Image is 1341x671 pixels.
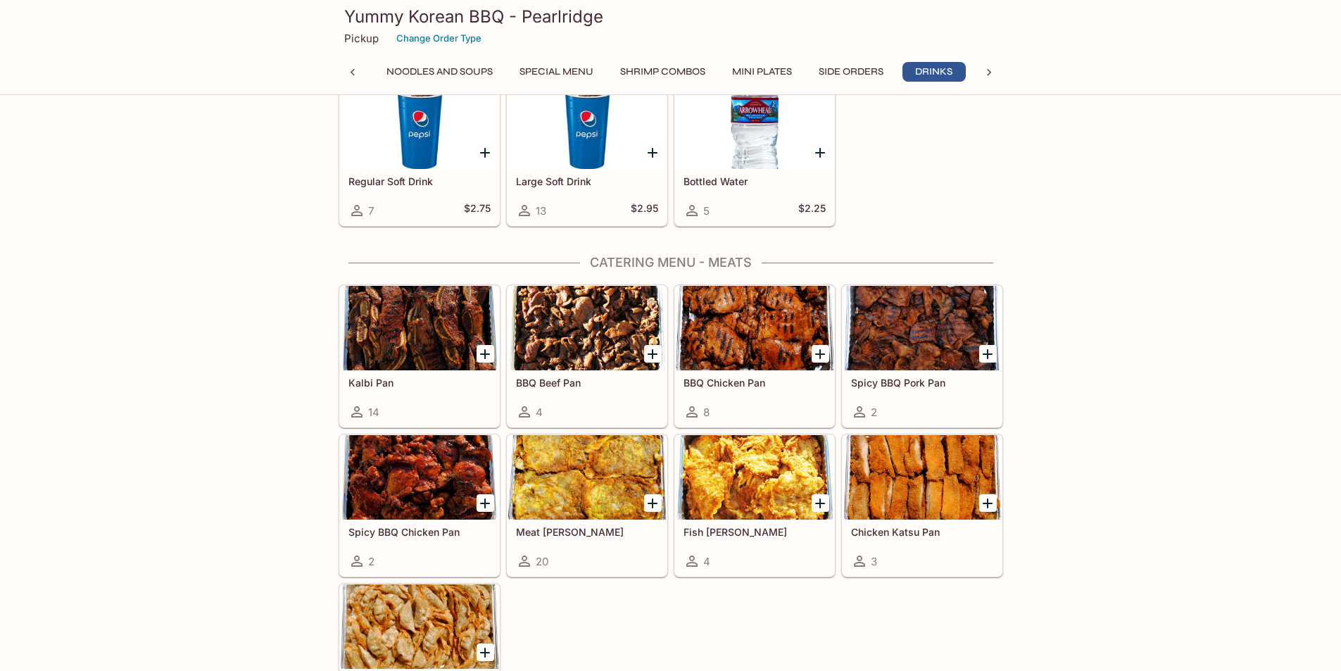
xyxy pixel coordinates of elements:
button: Shrimp Combos [612,62,713,82]
a: Large Soft Drink13$2.95 [507,84,667,226]
p: Pickup [344,32,379,45]
div: Kalbi Pan [340,286,499,370]
h5: Meat [PERSON_NAME] [516,526,658,538]
span: 20 [536,555,548,568]
span: 4 [703,555,710,568]
button: Mini Plates [724,62,800,82]
h4: Catering Menu - Meats [339,255,1003,270]
h5: $2.75 [464,202,491,219]
button: Noodles and Soups [379,62,500,82]
div: Large Soft Drink [508,84,667,169]
div: Fish Jun Pan [675,435,834,520]
h5: BBQ Chicken Pan [684,377,826,389]
h5: Regular Soft Drink [348,175,491,187]
span: 14 [368,406,379,419]
button: Add Fish Jun Pan [812,494,829,512]
button: Drinks [902,62,966,82]
h5: Bottled Water [684,175,826,187]
button: Add Kalbi Pan [477,345,494,363]
span: 13 [536,204,546,218]
span: 3 [871,555,877,568]
h5: Spicy BBQ Chicken Pan [348,526,491,538]
span: 8 [703,406,710,419]
div: BBQ Chicken Pan [675,286,834,370]
button: Add BBQ Chicken Pan [812,345,829,363]
h3: Yummy Korean BBQ - Pearlridge [344,6,997,27]
button: Add Spicy BBQ Chicken Pan [477,494,494,512]
span: 5 [703,204,710,218]
button: Add Fried Mandoo Pan [477,644,494,661]
button: Add BBQ Beef Pan [644,345,662,363]
div: Fried Mandoo Pan [340,584,499,669]
h5: Kalbi Pan [348,377,491,389]
button: Change Order Type [390,27,488,49]
div: Spicy BBQ Pork Pan [843,286,1002,370]
div: Regular Soft Drink [340,84,499,169]
div: Meat Jun Pan [508,435,667,520]
h5: BBQ Beef Pan [516,377,658,389]
button: Add Large Soft Drink [644,144,662,161]
a: Regular Soft Drink7$2.75 [339,84,500,226]
div: Spicy BBQ Chicken Pan [340,435,499,520]
h5: Large Soft Drink [516,175,658,187]
button: Add Regular Soft Drink [477,144,494,161]
a: Fish [PERSON_NAME]4 [674,434,835,577]
button: Side Orders [811,62,891,82]
a: BBQ Beef Pan4 [507,285,667,427]
a: Spicy BBQ Pork Pan2 [842,285,1002,427]
a: Bottled Water5$2.25 [674,84,835,226]
span: 2 [368,555,374,568]
span: 7 [368,204,374,218]
a: Meat [PERSON_NAME]20 [507,434,667,577]
button: Add Meat Jun Pan [644,494,662,512]
div: Bottled Water [675,84,834,169]
h5: Chicken Katsu Pan [851,526,993,538]
h5: $2.95 [631,202,658,219]
a: Chicken Katsu Pan3 [842,434,1002,577]
a: Kalbi Pan14 [339,285,500,427]
span: 4 [536,406,543,419]
button: Special Menu [512,62,601,82]
h5: Fish [PERSON_NAME] [684,526,826,538]
button: Add Spicy BBQ Pork Pan [979,345,997,363]
div: Chicken Katsu Pan [843,435,1002,520]
a: BBQ Chicken Pan8 [674,285,835,427]
h5: Spicy BBQ Pork Pan [851,377,993,389]
button: Add Chicken Katsu Pan [979,494,997,512]
h5: $2.25 [798,202,826,219]
button: Add Bottled Water [812,144,829,161]
div: BBQ Beef Pan [508,286,667,370]
a: Spicy BBQ Chicken Pan2 [339,434,500,577]
span: 2 [871,406,877,419]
